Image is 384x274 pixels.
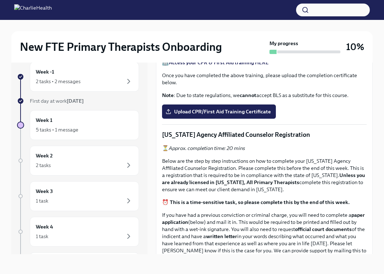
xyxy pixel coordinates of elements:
p: [US_STATE] Agency Affiliated Counselor Registration [162,130,367,139]
img: CharlieHealth [14,4,52,16]
span: Upload CPR/First Aid Training Certificate [167,108,271,115]
strong: cannot [240,92,256,98]
a: Week 15 tasks • 1 message [17,110,139,140]
div: 5 tasks • 1 message [36,126,78,133]
strong: official court documents [295,226,352,232]
p: : Due to state regulations, we accept BLS as a substitute for this course. [162,92,367,99]
a: Week 22 tasks [17,146,139,176]
a: Week 31 task [17,181,139,211]
p: 🏥 [162,59,367,66]
a: Week 41 task [17,217,139,247]
p: If you have had a previous conviction or criminal charge, you will need to complete a (below) and... [162,211,367,261]
h6: Week 1 [36,116,52,124]
strong: written letter [206,233,237,240]
strong: [DATE] [67,98,84,104]
div: 1 task [36,197,48,204]
p: Once you have completed the above training, please upload the completion certificate below. [162,72,367,86]
label: Upload CPR/First Aid Training Certificate [162,104,276,119]
a: Access your CPR & First Aid training HERE [169,59,269,66]
div: 1 task [36,233,48,240]
div: 2 tasks • 2 messages [36,78,80,85]
h6: Week 3 [36,187,53,195]
p: ⏳ [162,145,367,152]
em: Approx. completion time: 20 mins [169,145,245,151]
h6: Week 4 [36,223,53,231]
h2: New FTE Primary Therapists Onboarding [20,40,222,54]
h6: Week 2 [36,152,53,160]
a: Week -12 tasks • 2 messages [17,62,139,92]
strong: ⏰ This is a time-sensitive task, so please complete this by the end of this week. [162,199,350,205]
strong: My progress [269,40,298,47]
div: 2 tasks [36,162,51,169]
a: First day at work[DATE] [17,97,139,104]
p: Below are the step by step instructions on how to complete your [US_STATE] Agency Affiliated Coun... [162,157,367,193]
strong: Note [162,92,174,98]
h6: Week -1 [36,68,54,76]
span: First day at work [30,98,84,104]
h3: 10% [346,41,364,53]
